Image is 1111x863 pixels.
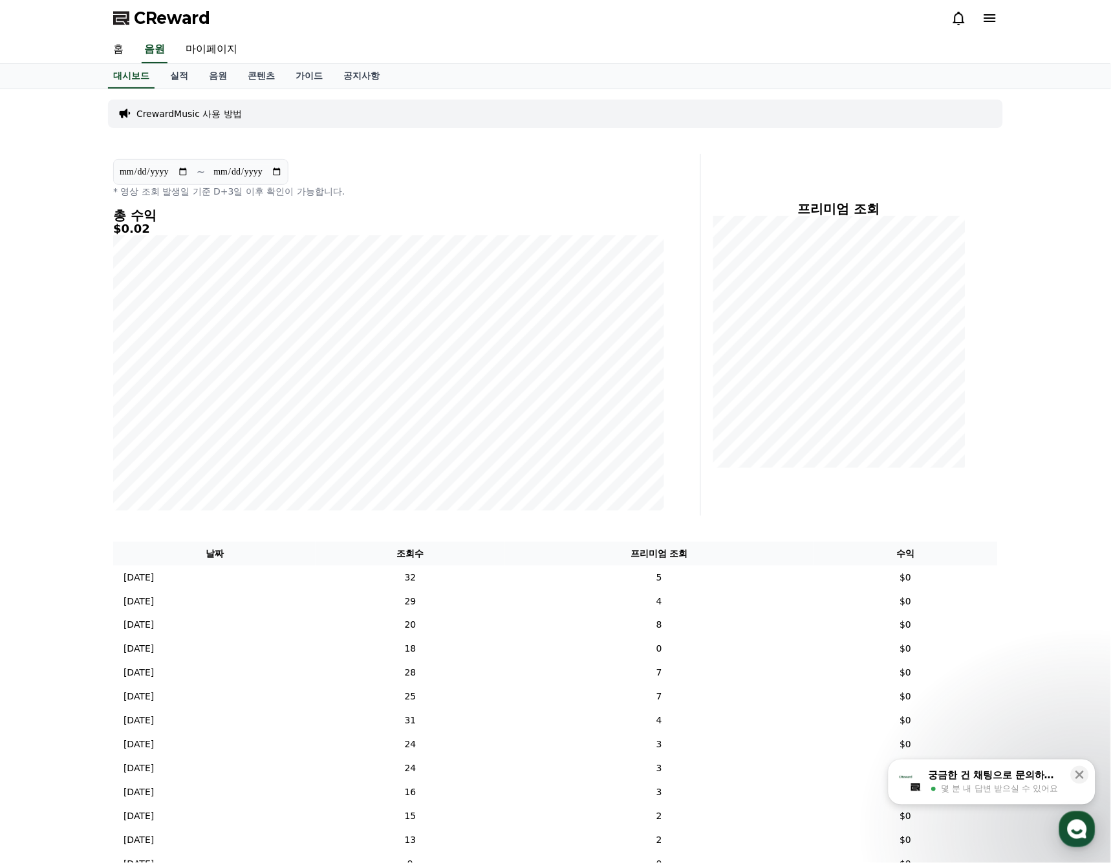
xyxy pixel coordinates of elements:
p: [DATE] [124,714,154,728]
span: 홈 [41,429,49,440]
span: CReward [134,8,210,28]
td: 15 [316,805,504,829]
td: 16 [316,781,504,805]
a: 실적 [160,64,199,89]
a: 음원 [142,36,167,63]
td: $0 [814,590,998,613]
th: 프리미엄 조회 [505,542,814,566]
p: [DATE] [124,666,154,680]
td: $0 [814,613,998,637]
td: 8 [505,613,814,637]
a: 공지사항 [333,64,390,89]
p: * 영상 조회 발생일 기준 D+3일 이후 확인이 가능합니다. [113,185,664,198]
a: 대화 [85,410,167,442]
td: $0 [814,709,998,733]
p: [DATE] [124,834,154,847]
td: 4 [505,709,814,733]
td: 29 [316,590,504,613]
td: 3 [505,733,814,757]
td: $0 [814,757,998,781]
a: 대시보드 [108,64,155,89]
td: 28 [316,661,504,685]
td: 4 [505,590,814,613]
span: 설정 [200,429,215,440]
a: CrewardMusic 사용 방법 [136,107,242,120]
td: 13 [316,829,504,853]
p: [DATE] [124,786,154,800]
h4: 총 수익 [113,208,664,222]
h5: $0.02 [113,222,664,235]
td: $0 [814,661,998,685]
td: 7 [505,661,814,685]
th: 조회수 [316,542,504,566]
p: [DATE] [124,571,154,584]
a: CReward [113,8,210,28]
a: 마이페이지 [175,36,248,63]
p: [DATE] [124,810,154,824]
a: 콘텐츠 [237,64,285,89]
p: [DATE] [124,619,154,632]
td: 3 [505,757,814,781]
a: 설정 [167,410,248,442]
a: 가이드 [285,64,333,89]
td: 5 [505,566,814,590]
td: 24 [316,733,504,757]
a: 홈 [4,410,85,442]
a: 음원 [199,64,237,89]
td: 24 [316,757,504,781]
p: ~ [197,164,205,180]
td: $0 [814,805,998,829]
td: 2 [505,805,814,829]
td: $0 [814,566,998,590]
td: 25 [316,685,504,709]
td: 32 [316,566,504,590]
td: $0 [814,685,998,709]
td: 18 [316,637,504,661]
td: 20 [316,613,504,637]
td: $0 [814,829,998,853]
td: $0 [814,781,998,805]
p: [DATE] [124,738,154,752]
td: 0 [505,637,814,661]
p: [DATE] [124,643,154,656]
td: 7 [505,685,814,709]
td: $0 [814,637,998,661]
p: [DATE] [124,690,154,704]
td: 2 [505,829,814,853]
td: 3 [505,781,814,805]
th: 수익 [814,542,998,566]
td: $0 [814,733,998,757]
span: 대화 [118,430,134,440]
p: [DATE] [124,595,154,608]
th: 날짜 [113,542,316,566]
td: 31 [316,709,504,733]
h4: 프리미엄 조회 [711,202,967,216]
p: [DATE] [124,762,154,776]
a: 홈 [103,36,134,63]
